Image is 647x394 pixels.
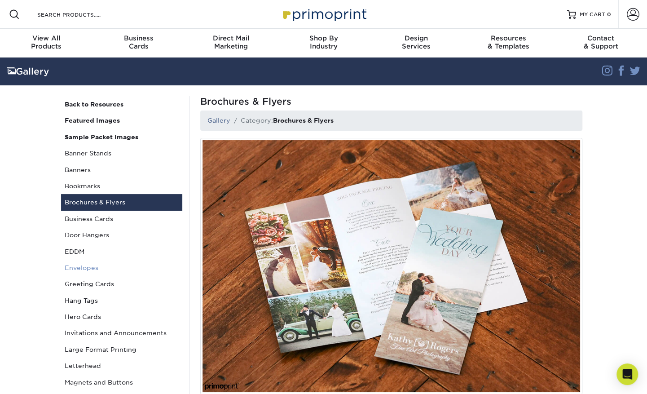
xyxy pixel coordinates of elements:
[277,34,370,50] div: Industry
[61,309,182,325] a: Hero Cards
[185,34,277,50] div: Marketing
[279,4,369,24] img: Primoprint
[61,292,182,309] a: Hang Tags
[61,211,182,227] a: Business Cards
[61,178,182,194] a: Bookmarks
[61,194,182,210] a: Brochures & Flyers
[370,34,462,50] div: Services
[580,11,605,18] span: MY CART
[185,34,277,42] span: Direct Mail
[207,117,230,124] a: Gallery
[61,112,182,128] a: Featured Images
[616,363,638,385] div: Open Intercom Messenger
[61,276,182,292] a: Greeting Cards
[277,29,370,58] a: Shop ByIndustry
[61,227,182,243] a: Door Hangers
[61,374,182,390] a: Magnets and Buttons
[92,34,185,42] span: Business
[65,117,120,124] strong: Featured Images
[277,34,370,42] span: Shop By
[61,145,182,161] a: Banner Stands
[462,34,555,42] span: Resources
[36,9,124,20] input: SEARCH PRODUCTS.....
[555,34,647,42] span: Contact
[607,11,611,18] span: 0
[61,96,182,112] a: Back to Resources
[92,34,185,50] div: Cards
[555,34,647,50] div: & Support
[61,260,182,276] a: Envelopes
[370,29,462,58] a: DesignServices
[370,34,462,42] span: Design
[185,29,277,58] a: Direct MailMarketing
[555,29,647,58] a: Contact& Support
[92,29,185,58] a: BusinessCards
[273,117,334,124] strong: Brochures & Flyers
[61,358,182,374] a: Letterhead
[230,116,334,125] li: Category:
[462,29,555,58] a: Resources& Templates
[61,162,182,178] a: Banners
[61,129,182,145] a: Sample Packet Images
[61,341,182,358] a: Large Format Printing
[65,133,138,141] strong: Sample Packet Images
[61,325,182,341] a: Invitations and Announcements
[61,243,182,260] a: EDDM
[200,96,582,107] h1: Brochures & Flyers
[462,34,555,50] div: & Templates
